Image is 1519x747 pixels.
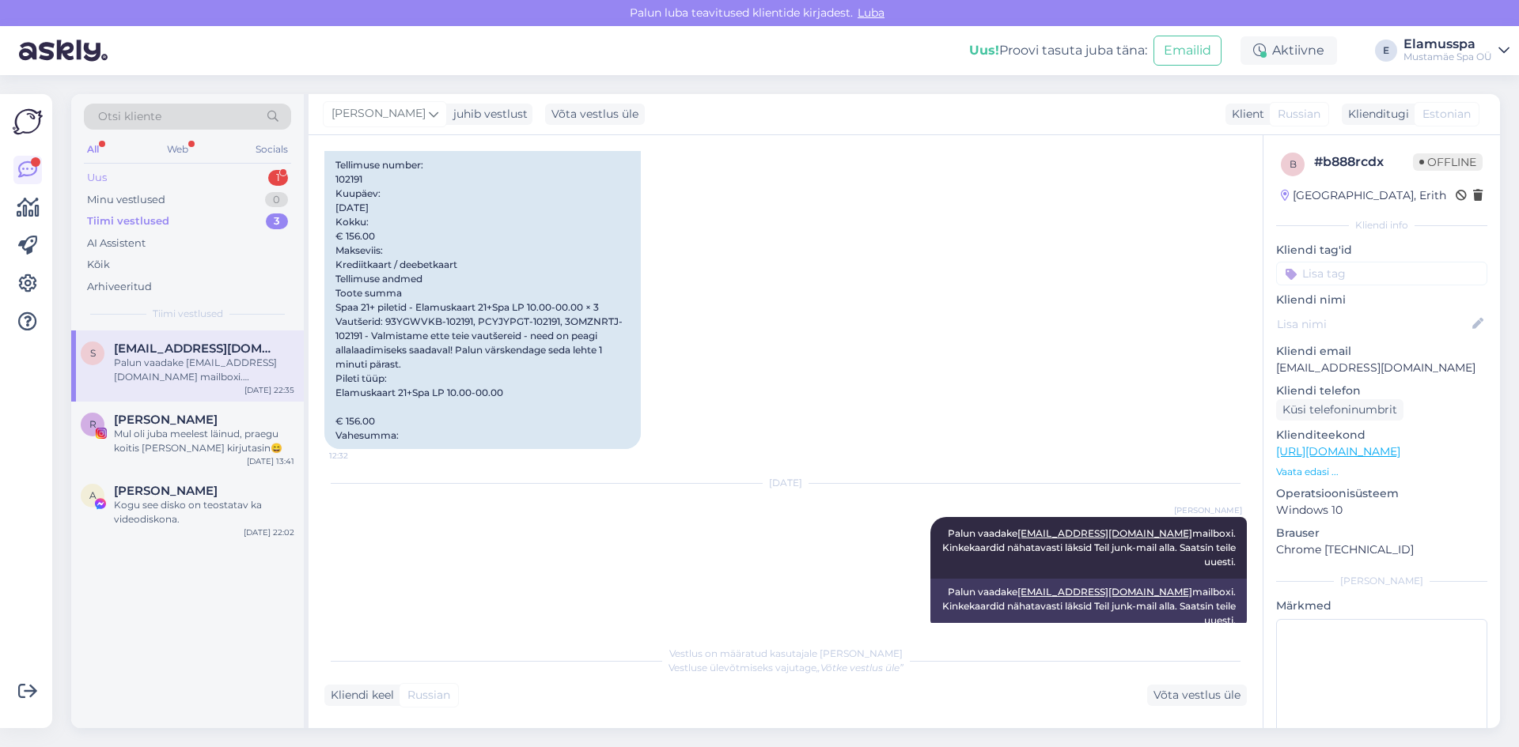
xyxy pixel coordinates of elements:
p: Vaata edasi ... [1276,465,1487,479]
div: [DATE] 13:41 [247,455,294,467]
p: Brauser [1276,525,1487,541]
span: [PERSON_NAME] [331,105,426,123]
span: Russian [407,687,450,704]
p: Operatsioonisüsteem [1276,485,1487,502]
div: Tiimi vestlused [87,213,169,229]
div: Minu vestlused [87,192,165,208]
span: Estonian [1422,106,1471,123]
div: Küsi telefoninumbrit [1276,399,1403,421]
div: [DATE] 22:02 [244,526,294,538]
p: Kliendi email [1276,343,1487,360]
img: Askly Logo [13,107,43,137]
span: Otsi kliente [98,108,161,125]
span: b [1290,158,1297,170]
a: [EMAIL_ADDRESS][DOMAIN_NAME] [1017,527,1192,539]
div: E [1375,40,1397,62]
div: Klient [1225,106,1264,123]
div: AI Assistent [87,236,146,251]
p: Chrome [TECHNICAL_ID] [1276,541,1487,558]
span: Russian [1278,106,1320,123]
div: Uus [87,170,107,186]
div: Palun vaadake mailboxi. Kinkekaardid nähatavasti läksid Teil junk-mail alla. Saatsin teile uuesti. [930,579,1247,634]
div: [GEOGRAPHIC_DATA], Erith [1281,187,1446,204]
input: Lisa tag [1276,262,1487,285]
b: Uus! [969,43,999,58]
span: A [89,489,97,501]
div: Kogu see disko on teostatav ka videodiskona. [114,498,294,526]
span: Allan Peramets [114,484,218,498]
span: Palun vaadake mailboxi. Kinkekaardid nähatavasti läksid Teil junk-mail alla. Saatsin teile uuesti. [942,527,1238,568]
i: „Võtke vestlus üle” [816,662,903,673]
span: R [89,418,97,430]
div: Socials [252,139,291,160]
div: # b888rcdx [1314,153,1413,172]
p: [EMAIL_ADDRESS][DOMAIN_NAME] [1276,360,1487,376]
a: [EMAIL_ADDRESS][DOMAIN_NAME] [1017,586,1192,598]
div: 1 [268,170,288,186]
span: Offline [1413,153,1483,171]
div: 3 [266,213,288,229]
div: [PERSON_NAME] [1276,574,1487,588]
span: 12:32 [329,450,388,462]
p: Kliendi nimi [1276,292,1487,308]
div: Palun vaadake [EMAIL_ADDRESS][DOMAIN_NAME] mailboxi. Kinkekaardid nähatavasti läksid Teil junk-ma... [114,356,294,384]
div: Proovi tasuta juba täna: [969,41,1147,60]
div: [DATE] 22:35 [244,384,294,396]
span: [PERSON_NAME] [1174,504,1242,516]
div: Elamusspa [1403,38,1492,51]
div: 0 [265,192,288,208]
div: Kliendi info [1276,218,1487,232]
div: Mustamäe Spa OÜ [1403,51,1492,63]
input: Lisa nimi [1277,315,1469,333]
a: ElamusspaMustamäe Spa OÜ [1403,38,1510,63]
div: Arhiveeritud [87,279,152,295]
div: All [84,139,102,160]
span: Vestluse ülevõtmiseks vajutage [669,662,903,673]
div: Võta vestlus üle [545,104,645,125]
div: juhib vestlust [447,106,528,123]
a: [URL][DOMAIN_NAME] [1276,444,1400,458]
span: shoptory@gmail.com [114,341,278,356]
span: Luba [853,6,889,20]
div: Klienditugi [1342,106,1409,123]
p: Märkmed [1276,598,1487,614]
span: Tiimi vestlused [153,307,223,321]
div: Kõik [87,257,110,273]
div: Web [164,139,191,160]
div: Kliendi keel [324,687,394,704]
button: Emailid [1153,36,1222,66]
div: [DATE] [324,476,1247,490]
div: Võta vestlus üle [1147,685,1247,706]
p: Kliendi telefon [1276,383,1487,399]
div: Aktiivne [1241,36,1337,65]
span: RAINER BÕKOV [114,413,218,427]
div: Mul oli juba meelest läinud, praegu koitis [PERSON_NAME] kirjutasin😄 [114,427,294,455]
div: Palun saatke minu ostetud vautšerid- leht uuendasin mitte korda, vautšereid laadimisest ei ole Tä... [324,81,641,449]
p: Klienditeekond [1276,427,1487,443]
span: Vestlus on määratud kasutajale [PERSON_NAME] [669,647,903,659]
p: Windows 10 [1276,502,1487,519]
span: s [90,347,96,359]
p: Kliendi tag'id [1276,242,1487,258]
